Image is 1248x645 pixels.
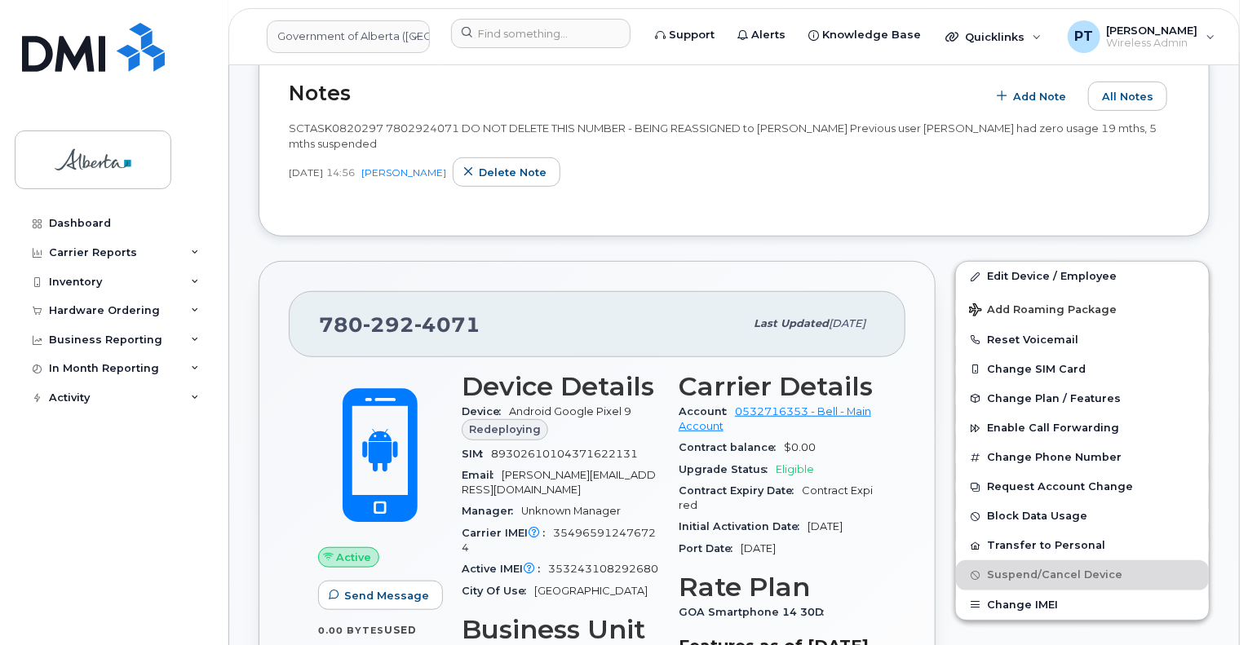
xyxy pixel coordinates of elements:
[679,405,735,417] span: Account
[414,312,480,337] span: 4071
[462,527,553,539] span: Carrier IMEI
[318,625,384,636] span: 0.00 Bytes
[462,615,659,644] h3: Business Unit
[956,262,1209,291] a: Edit Device / Employee
[987,392,1121,404] span: Change Plan / Features
[956,292,1209,325] button: Add Roaming Package
[1107,37,1198,50] span: Wireless Admin
[969,303,1117,319] span: Add Roaming Package
[956,531,1209,560] button: Transfer to Personal
[1074,27,1093,46] span: PT
[644,19,726,51] a: Support
[289,81,979,105] h2: Notes
[956,384,1209,413] button: Change Plan / Features
[956,501,1209,531] button: Block Data Usage
[469,422,541,437] span: Redeploying
[829,317,865,329] span: [DATE]
[384,624,417,636] span: used
[451,19,631,48] input: Find something...
[363,312,414,337] span: 292
[726,19,797,51] a: Alerts
[462,585,534,597] span: City Of Use
[956,325,1209,355] button: Reset Voicemail
[956,355,1209,384] button: Change SIM Card
[956,560,1209,590] button: Suspend/Cancel Device
[679,520,808,532] span: Initial Activation Date
[462,469,502,481] span: Email
[509,405,631,417] span: Android Google Pixel 9
[956,472,1209,501] button: Request Account Change
[679,405,871,432] a: 0532716353 - Bell - Main Account
[1107,24,1198,37] span: [PERSON_NAME]
[934,20,1053,53] div: Quicklinks
[679,441,784,453] span: Contract balance
[479,165,547,180] span: Delete note
[754,317,829,329] span: Last updated
[289,121,1157,150] span: SCTASK0820297 7802924071 DO NOT DELETE THIS NUMBER - BEING REASSIGNED to [PERSON_NAME] Previous u...
[1102,89,1153,104] span: All Notes
[337,550,372,565] span: Active
[987,569,1122,581] span: Suspend/Cancel Device
[679,606,832,618] span: GOA Smartphone 14 30D
[491,448,638,460] span: 89302610104371622131
[462,405,509,417] span: Device
[679,484,802,497] span: Contract Expiry Date
[1013,89,1066,104] span: Add Note
[679,572,876,602] h3: Rate Plan
[267,20,430,53] a: Government of Alberta (GOA)
[521,505,621,517] span: Unknown Manager
[326,166,355,179] span: 14:56
[669,27,715,43] span: Support
[462,563,548,575] span: Active IMEI
[289,166,323,179] span: [DATE]
[679,372,876,401] h3: Carrier Details
[462,372,659,401] h3: Device Details
[344,588,429,603] span: Send Message
[548,563,658,575] span: 353243108292680
[956,443,1209,472] button: Change Phone Number
[1088,82,1167,111] button: All Notes
[822,27,921,43] span: Knowledge Base
[1056,20,1227,53] div: Penny Tse
[534,585,648,597] span: [GEOGRAPHIC_DATA]
[318,581,443,610] button: Send Message
[987,82,1080,111] button: Add Note
[319,312,480,337] span: 780
[679,542,741,554] span: Port Date
[462,448,491,460] span: SIM
[797,19,932,51] a: Knowledge Base
[956,590,1209,620] button: Change IMEI
[784,441,816,453] span: $0.00
[965,30,1025,43] span: Quicklinks
[361,166,446,179] a: [PERSON_NAME]
[462,527,656,554] span: 354965912476724
[679,463,776,475] span: Upgrade Status
[956,413,1209,443] button: Enable Call Forwarding
[751,27,786,43] span: Alerts
[462,469,656,496] span: [PERSON_NAME][EMAIL_ADDRESS][DOMAIN_NAME]
[741,542,776,554] span: [DATE]
[808,520,843,532] span: [DATE]
[987,422,1119,435] span: Enable Call Forwarding
[776,463,814,475] span: Eligible
[462,505,521,517] span: Manager
[453,157,560,187] button: Delete note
